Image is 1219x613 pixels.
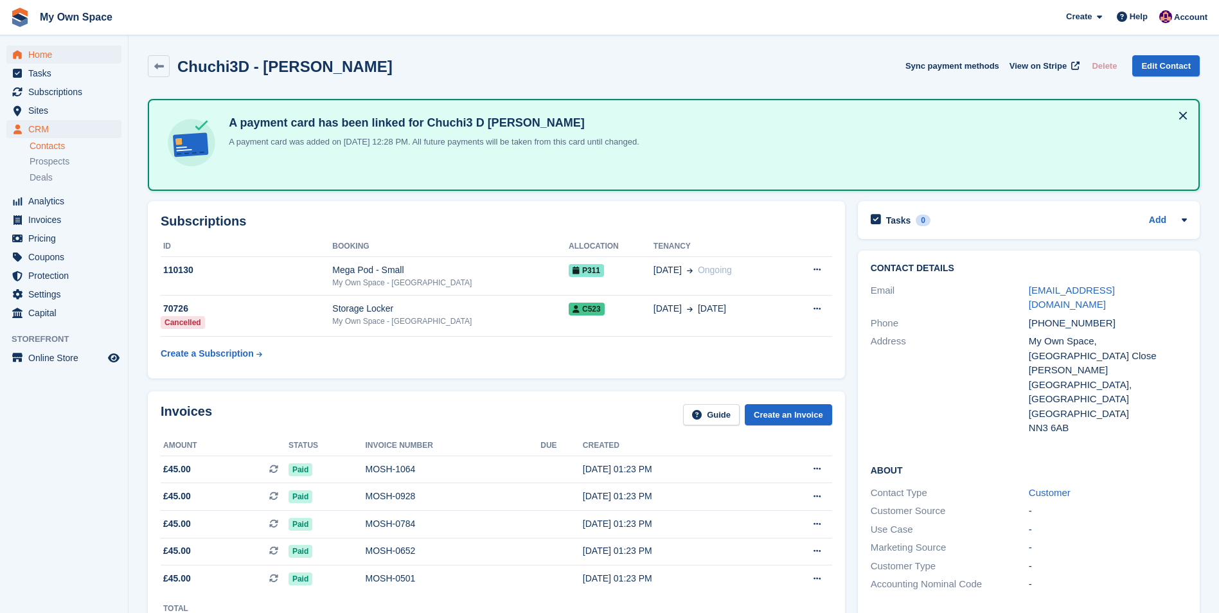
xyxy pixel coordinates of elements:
[6,304,121,322] a: menu
[289,518,312,531] span: Paid
[366,490,541,503] div: MOSH-0928
[332,236,569,257] th: Booking
[10,8,30,27] img: stora-icon-8386f47178a22dfd0bd8f6a31ec36ba5ce8667c1dd55bd0f319d3a0aa187defe.svg
[163,572,191,585] span: £45.00
[569,264,604,277] span: P311
[28,83,105,101] span: Subscriptions
[28,304,105,322] span: Capital
[871,540,1029,555] div: Marketing Source
[569,236,654,257] th: Allocation
[366,517,541,531] div: MOSH-0784
[6,102,121,120] a: menu
[1066,10,1092,23] span: Create
[332,263,569,277] div: Mega Pod - Small
[698,265,732,275] span: Ongoing
[6,211,121,229] a: menu
[165,116,218,170] img: card-linked-ebf98d0992dc2aeb22e95c0e3c79077019eb2392cfd83c6a337811c24bc77127.svg
[1029,316,1187,331] div: [PHONE_NUMBER]
[6,349,121,367] a: menu
[871,522,1029,537] div: Use Case
[1029,487,1071,498] a: Customer
[6,120,121,138] a: menu
[1174,11,1207,24] span: Account
[654,302,682,315] span: [DATE]
[1010,60,1067,73] span: View on Stripe
[289,463,312,476] span: Paid
[583,544,762,558] div: [DATE] 01:23 PM
[163,544,191,558] span: £45.00
[28,211,105,229] span: Invoices
[224,116,639,130] h4: A payment card has been linked for Chuchi3 D [PERSON_NAME]
[28,102,105,120] span: Sites
[540,436,583,456] th: Due
[30,172,53,184] span: Deals
[1087,55,1122,76] button: Delete
[161,236,332,257] th: ID
[28,248,105,266] span: Coupons
[583,572,762,585] div: [DATE] 01:23 PM
[6,64,121,82] a: menu
[6,248,121,266] a: menu
[161,214,832,229] h2: Subscriptions
[332,315,569,327] div: My Own Space - [GEOGRAPHIC_DATA]
[366,572,541,585] div: MOSH-0501
[1029,285,1115,310] a: [EMAIL_ADDRESS][DOMAIN_NAME]
[6,46,121,64] a: menu
[161,263,332,277] div: 110130
[28,192,105,210] span: Analytics
[161,302,332,315] div: 70726
[224,136,639,148] p: A payment card was added on [DATE] 12:28 PM. All future payments will be taken from this card unt...
[1130,10,1148,23] span: Help
[28,267,105,285] span: Protection
[289,490,312,503] span: Paid
[683,404,740,425] a: Guide
[30,171,121,184] a: Deals
[6,192,121,210] a: menu
[583,490,762,503] div: [DATE] 01:23 PM
[28,64,105,82] span: Tasks
[871,283,1029,312] div: Email
[289,573,312,585] span: Paid
[654,236,787,257] th: Tenancy
[6,83,121,101] a: menu
[35,6,118,28] a: My Own Space
[161,404,212,425] h2: Invoices
[6,285,121,303] a: menu
[871,463,1187,476] h2: About
[28,120,105,138] span: CRM
[583,517,762,531] div: [DATE] 01:23 PM
[1029,540,1187,555] div: -
[569,303,605,315] span: C523
[871,504,1029,519] div: Customer Source
[698,302,726,315] span: [DATE]
[916,215,930,226] div: 0
[163,517,191,531] span: £45.00
[1029,363,1187,407] div: [PERSON_NAME][GEOGRAPHIC_DATA], [GEOGRAPHIC_DATA]
[177,58,393,75] h2: Chuchi3D - [PERSON_NAME]
[12,333,128,346] span: Storefront
[6,229,121,247] a: menu
[28,229,105,247] span: Pricing
[28,285,105,303] span: Settings
[654,263,682,277] span: [DATE]
[583,463,762,476] div: [DATE] 01:23 PM
[161,347,254,360] div: Create a Subscription
[366,436,541,456] th: Invoice number
[745,404,832,425] a: Create an Invoice
[1029,559,1187,574] div: -
[1029,522,1187,537] div: -
[1029,577,1187,592] div: -
[28,349,105,367] span: Online Store
[871,577,1029,592] div: Accounting Nominal Code
[1004,55,1082,76] a: View on Stripe
[886,215,911,226] h2: Tasks
[1159,10,1172,23] img: Sergio Tartaglia
[366,544,541,558] div: MOSH-0652
[289,545,312,558] span: Paid
[1029,407,1187,422] div: [GEOGRAPHIC_DATA]
[161,342,262,366] a: Create a Subscription
[161,436,289,456] th: Amount
[1149,213,1166,228] a: Add
[28,46,105,64] span: Home
[332,277,569,289] div: My Own Space - [GEOGRAPHIC_DATA]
